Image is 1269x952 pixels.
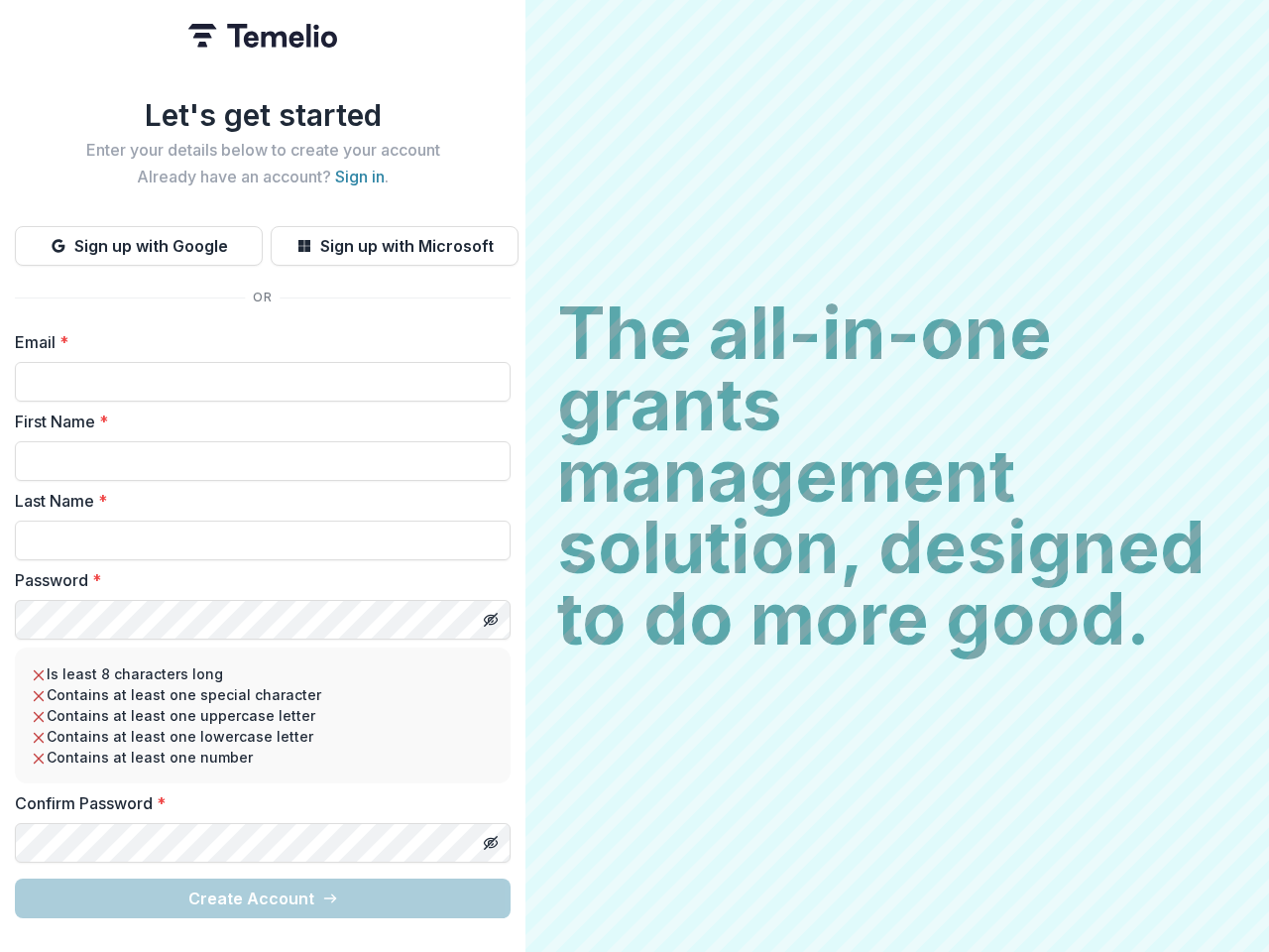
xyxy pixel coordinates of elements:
[188,24,337,48] img: Temelio
[31,684,495,705] li: Contains at least one special character
[31,663,495,684] li: Is least 8 characters long
[15,410,499,433] label: First Name
[15,489,499,513] label: Last Name
[475,604,507,636] button: Toggle password visibility
[15,879,511,918] button: Create Account
[475,827,507,859] button: Toggle password visibility
[15,97,511,133] h1: Let's get started
[31,705,495,726] li: Contains at least one uppercase letter
[15,168,511,186] h2: Already have an account? .
[335,167,385,186] a: Sign in
[15,141,511,160] h2: Enter your details below to create your account
[15,226,263,266] button: Sign up with Google
[31,726,495,747] li: Contains at least one lowercase letter
[15,330,499,354] label: Email
[271,226,519,266] button: Sign up with Microsoft
[15,791,499,815] label: Confirm Password
[31,747,495,768] li: Contains at least one number
[15,568,499,592] label: Password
